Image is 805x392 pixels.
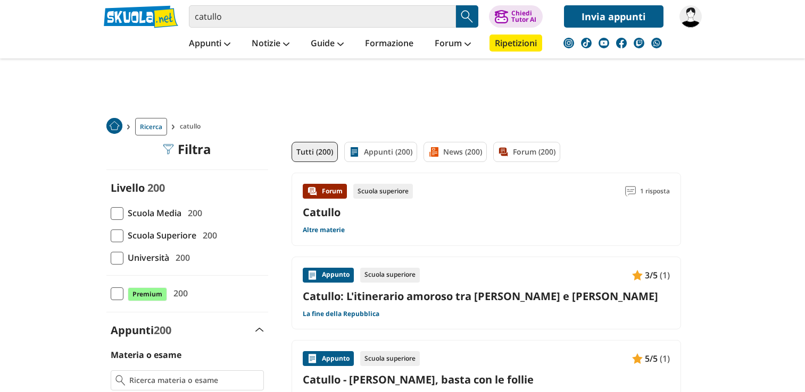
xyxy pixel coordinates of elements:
img: facebook [616,38,627,48]
span: 200 [147,181,165,195]
div: Chiedi Tutor AI [511,10,536,23]
button: Search Button [456,5,478,28]
span: Scuola Media [123,206,181,220]
div: Filtra [163,142,211,157]
span: 200 [198,228,217,242]
img: Forum filtro contenuto [498,147,509,157]
a: Tutti (200) [292,142,338,162]
span: Premium [128,287,167,301]
img: Appunti contenuto [632,353,643,364]
span: 3/5 [645,268,658,282]
img: Ricerca materia o esame [115,375,126,386]
img: Appunti filtro contenuto [349,147,360,157]
img: Appunti contenuto [307,270,318,280]
img: Appunti contenuto [632,270,643,280]
a: News (200) [424,142,487,162]
span: (1) [660,268,670,282]
a: Ricerca [135,118,167,135]
img: twitch [634,38,644,48]
button: ChiediTutor AI [489,5,543,28]
label: Livello [111,181,145,195]
input: Ricerca materia o esame [129,375,259,386]
a: Catullo - [PERSON_NAME], basta con le follie [303,372,670,387]
a: Forum (200) [493,142,560,162]
img: Home [106,118,122,134]
img: tiktok [581,38,592,48]
label: Appunti [111,323,171,337]
a: Formazione [362,35,416,54]
img: Filtra filtri mobile [163,144,173,155]
div: Forum [303,184,347,199]
span: 200 [184,206,202,220]
div: Scuola superiore [353,184,413,199]
span: 200 [169,286,188,300]
a: Home [106,118,122,135]
img: Appunti contenuto [307,353,318,364]
a: Catullo [303,205,341,219]
div: Scuola superiore [360,351,420,366]
span: 5/5 [645,352,658,365]
span: (1) [660,352,670,365]
span: Università [123,251,169,265]
img: Apri e chiudi sezione [255,328,264,332]
a: Catullo: L'itinerario amoroso tra [PERSON_NAME] e [PERSON_NAME] [303,289,670,303]
img: News filtro contenuto [428,147,439,157]
label: Materia o esame [111,349,181,361]
a: Guide [308,35,346,54]
a: Appunti [186,35,233,54]
a: Appunti (200) [344,142,417,162]
span: 200 [171,251,190,265]
img: instagram [563,38,574,48]
a: Ripetizioni [489,35,542,52]
img: youtube [599,38,609,48]
img: Forum contenuto [307,186,318,197]
img: Cerca appunti, riassunti o versioni [459,8,475,24]
a: La fine della Repubblica [303,310,379,318]
a: Altre materie [303,226,345,234]
span: catullo [180,118,205,135]
a: Invia appunti [564,5,663,28]
a: Forum [432,35,474,54]
div: Scuola superiore [360,268,420,283]
span: Scuola Superiore [123,228,196,242]
img: martina33339nfhjdkas [679,5,702,28]
input: Cerca appunti, riassunti o versioni [189,5,456,28]
img: WhatsApp [651,38,662,48]
span: 1 risposta [640,184,670,199]
div: Appunto [303,351,354,366]
div: Appunto [303,268,354,283]
img: Commenti lettura [625,186,636,197]
span: 200 [154,323,171,337]
a: Notizie [249,35,292,54]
